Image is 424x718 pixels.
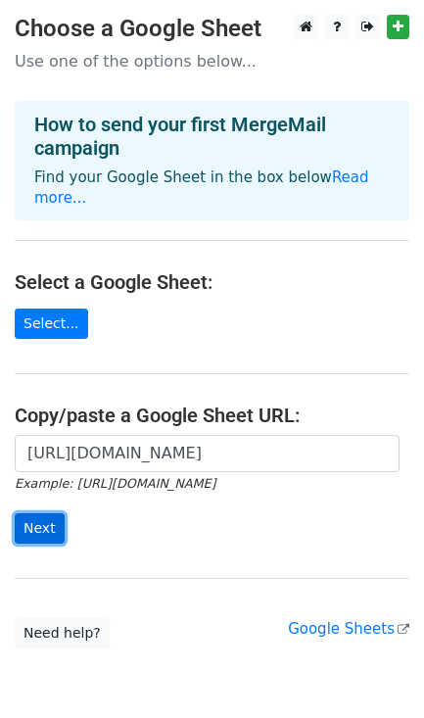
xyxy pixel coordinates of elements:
[15,51,409,72] p: Use one of the options below...
[15,309,88,339] a: Select...
[15,618,110,648] a: Need help?
[34,168,369,207] a: Read more...
[15,435,400,472] input: Paste your Google Sheet URL here
[326,624,424,718] iframe: Chat Widget
[326,624,424,718] div: Widget Obrolan
[15,15,409,43] h3: Choose a Google Sheet
[15,476,215,491] small: Example: [URL][DOMAIN_NAME]
[15,513,65,544] input: Next
[15,270,409,294] h4: Select a Google Sheet:
[34,168,390,209] p: Find your Google Sheet in the box below
[15,404,409,427] h4: Copy/paste a Google Sheet URL:
[288,620,409,638] a: Google Sheets
[34,113,390,160] h4: How to send your first MergeMail campaign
